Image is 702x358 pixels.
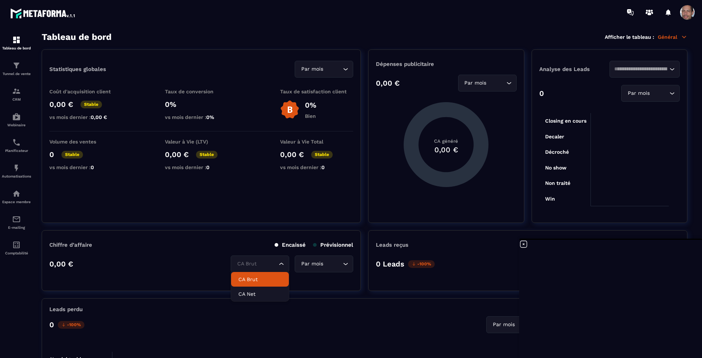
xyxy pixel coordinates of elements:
p: vs mois dernier : [49,164,122,170]
p: Stable [61,151,83,159]
span: 0 [321,164,325,170]
p: Dépenses publicitaire [376,61,516,67]
p: Général [658,34,687,40]
h3: Tableau de bord [42,32,112,42]
p: vs mois dernier : [165,114,238,120]
p: Leads reçus [376,242,408,248]
p: vs mois dernier : [280,164,353,170]
span: 0 [91,164,94,170]
p: 0% [305,101,316,109]
p: Tunnel de vente [2,72,31,76]
p: Chiffre d’affaire [49,242,92,248]
span: 0,00 € [91,114,107,120]
p: CA Net [238,290,282,298]
p: Taux de conversion [165,89,238,94]
input: Search for option [325,260,341,268]
img: automations [12,189,21,198]
span: 0 [206,164,210,170]
p: Analyse des Leads [539,66,609,72]
p: Volume des ventes [49,139,122,145]
input: Search for option [325,65,341,73]
p: Stable [311,151,333,159]
tspan: Decaler [545,134,564,139]
p: 0 [539,89,544,98]
span: Par mois [463,79,488,87]
p: 0 [49,150,54,159]
p: 0,00 € [376,79,400,87]
div: Search for option [295,61,353,78]
tspan: Non traité [545,180,570,186]
p: 0,00 € [165,150,189,159]
img: formation [12,36,21,44]
p: 0,00 € [49,260,73,268]
div: Search for option [458,75,517,92]
p: Webinaire [2,123,31,127]
p: Bien [305,113,316,119]
img: formation [12,61,21,70]
p: Tableau de bord [2,46,31,50]
p: Stable [196,151,218,159]
a: accountantaccountantComptabilité [2,235,31,261]
input: Search for option [614,65,668,73]
p: CRM [2,97,31,101]
span: Par mois [491,321,516,329]
p: 0,00 € [280,150,304,159]
input: Search for option [235,260,277,268]
div: Search for option [609,61,680,78]
a: automationsautomationsAutomatisations [2,158,31,184]
p: Taux de satisfaction client [280,89,353,94]
p: Espace membre [2,200,31,204]
p: Leads perdu [49,306,83,313]
span: 0% [206,114,214,120]
p: Stable [80,101,102,108]
img: accountant [12,240,21,249]
img: scheduler [12,138,21,147]
p: vs mois dernier : [165,164,238,170]
img: b-badge-o.b3b20ee6.svg [280,100,299,119]
p: Valeur à Vie Total [280,139,353,145]
p: CA Brut [238,276,282,283]
img: automations [12,112,21,121]
a: schedulerschedulerPlanificateur [2,133,31,158]
p: 0,00 € [49,100,73,109]
img: automations [12,164,21,172]
a: emailemailE-mailing [2,209,31,235]
p: Valeur à Vie (LTV) [165,139,238,145]
span: Par mois [299,65,325,73]
img: email [12,215,21,224]
tspan: Closing en cours [545,118,586,124]
a: automationsautomationsEspace membre [2,184,31,209]
p: -100% [408,260,435,268]
p: Prévisionnel [313,242,353,248]
p: Planificateur [2,149,31,153]
img: logo [10,7,76,20]
p: 0 [49,320,54,329]
div: Search for option [486,316,545,333]
img: formation [12,87,21,96]
span: Par mois [299,260,325,268]
p: Statistiques globales [49,66,106,72]
a: formationformationCRM [2,81,31,107]
input: Search for option [488,79,505,87]
p: Coût d'acquisition client [49,89,122,94]
span: Par mois [626,89,651,97]
input: Search for option [516,321,533,329]
p: 0% [165,100,238,109]
p: -100% [58,321,84,329]
a: formationformationTableau de bord [2,30,31,56]
tspan: No show [545,165,567,171]
div: Search for option [295,256,353,272]
p: Comptabilité [2,251,31,255]
tspan: Win [545,196,555,202]
p: vs mois dernier : [49,114,122,120]
p: 0 Leads [376,260,404,268]
a: formationformationTunnel de vente [2,56,31,81]
div: Search for option [621,85,680,102]
p: Encaissé [275,242,306,248]
p: Afficher le tableau : [605,34,654,40]
p: Automatisations [2,174,31,178]
input: Search for option [651,89,668,97]
p: E-mailing [2,225,31,230]
a: automationsautomationsWebinaire [2,107,31,133]
tspan: Décroché [545,149,569,155]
